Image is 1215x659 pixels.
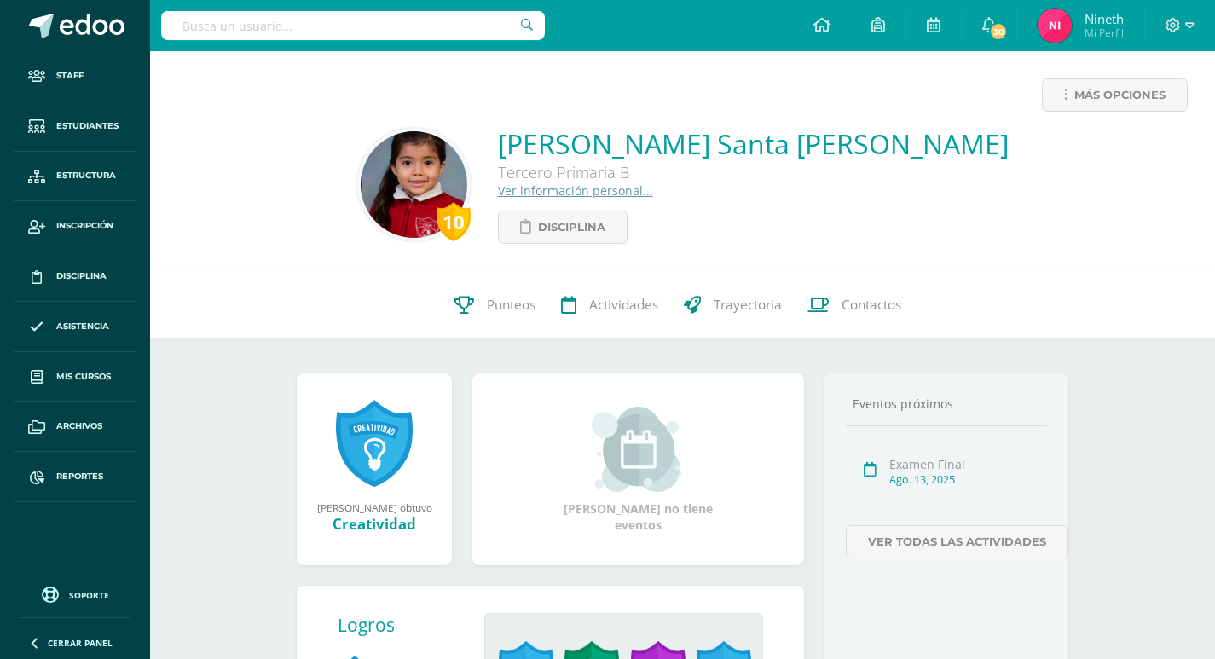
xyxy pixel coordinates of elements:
[56,69,84,83] span: Staff
[498,211,628,244] a: Disciplina
[14,152,136,202] a: Estructura
[14,352,136,402] a: Mis cursos
[69,589,109,601] span: Soporte
[553,407,724,533] div: [PERSON_NAME] no tiene eventos
[56,169,116,182] span: Estructura
[538,211,605,243] span: Disciplina
[498,182,653,199] a: Ver información personal...
[14,251,136,302] a: Disciplina
[1038,9,1072,43] img: 8ed068964868c7526d8028755c0074ec.png
[1074,79,1166,111] span: Más opciones
[548,271,671,339] a: Actividades
[14,201,136,251] a: Inscripción
[487,296,535,314] span: Punteos
[442,271,548,339] a: Punteos
[437,202,471,241] div: 10
[314,514,435,534] div: Creatividad
[56,419,102,433] span: Archivos
[56,370,111,384] span: Mis cursos
[56,119,119,133] span: Estudiantes
[314,500,435,514] div: [PERSON_NAME] obtuvo
[889,472,1042,487] div: Ago. 13, 2025
[14,101,136,152] a: Estudiantes
[14,51,136,101] a: Staff
[842,296,901,314] span: Contactos
[498,162,1009,182] div: Tercero Primaria B
[795,271,914,339] a: Contactos
[20,582,130,605] a: Soporte
[14,302,136,352] a: Asistencia
[592,407,685,492] img: event_small.png
[1085,10,1124,27] span: Nineth
[1085,26,1124,40] span: Mi Perfil
[56,219,113,233] span: Inscripción
[889,456,1042,472] div: Examen Final
[361,131,467,238] img: 4c5742f2c1a81dafb78da339b1b7ec01.png
[56,470,103,483] span: Reportes
[338,613,471,637] div: Logros
[989,22,1008,41] span: 30
[846,525,1068,558] a: Ver todas las actividades
[161,11,545,40] input: Busca un usuario...
[589,296,658,314] span: Actividades
[498,125,1009,162] a: [PERSON_NAME] Santa [PERSON_NAME]
[14,402,136,452] a: Archivos
[671,271,795,339] a: Trayectoria
[14,452,136,502] a: Reportes
[56,320,109,333] span: Asistencia
[56,269,107,283] span: Disciplina
[714,296,782,314] span: Trayectoria
[846,396,1047,412] div: Eventos próximos
[1042,78,1188,112] a: Más opciones
[48,637,113,649] span: Cerrar panel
